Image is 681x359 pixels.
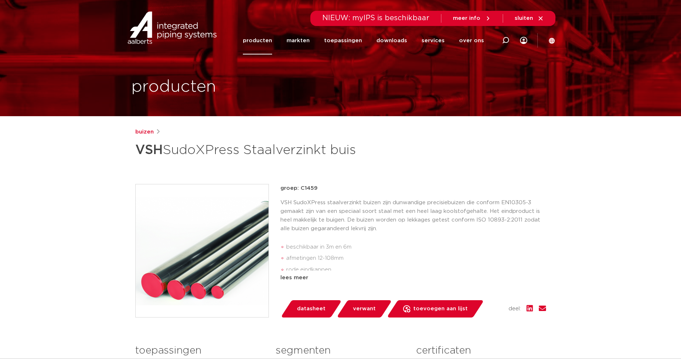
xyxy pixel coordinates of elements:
a: producten [243,27,272,54]
li: afmetingen 12-108mm [286,253,546,264]
li: beschikbaar in 3m en 6m [286,241,546,253]
p: VSH SudoXPress staalverzinkt buizen zijn dunwandige precisiebuizen die conform EN10305-3 gemaakt ... [280,198,546,233]
span: sluiten [515,16,533,21]
a: verwant [336,300,392,318]
img: Product Image for VSH SudoXPress Staalverzinkt buis [136,184,269,317]
a: buizen [135,128,154,136]
h3: certificaten [416,343,546,358]
a: sluiten [515,15,544,22]
a: toepassingen [324,27,362,54]
h1: producten [131,75,216,98]
a: markten [287,27,310,54]
a: over ons [459,27,484,54]
h1: SudoXPress Staalverzinkt buis [135,139,406,161]
h3: segmenten [276,343,405,358]
h3: toepassingen [135,343,265,358]
span: datasheet [297,303,326,315]
span: deel: [508,305,521,313]
p: groep: C1459 [280,184,546,193]
span: NIEUW: myIPS is beschikbaar [322,14,429,22]
span: meer info [453,16,480,21]
li: rode eindkappen [286,264,546,276]
a: datasheet [280,300,342,318]
span: verwant [353,303,376,315]
a: downloads [376,27,407,54]
span: toevoegen aan lijst [413,303,468,315]
nav: Menu [243,27,484,54]
a: services [422,27,445,54]
strong: VSH [135,144,163,157]
div: lees meer [280,273,546,282]
a: meer info [453,15,491,22]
